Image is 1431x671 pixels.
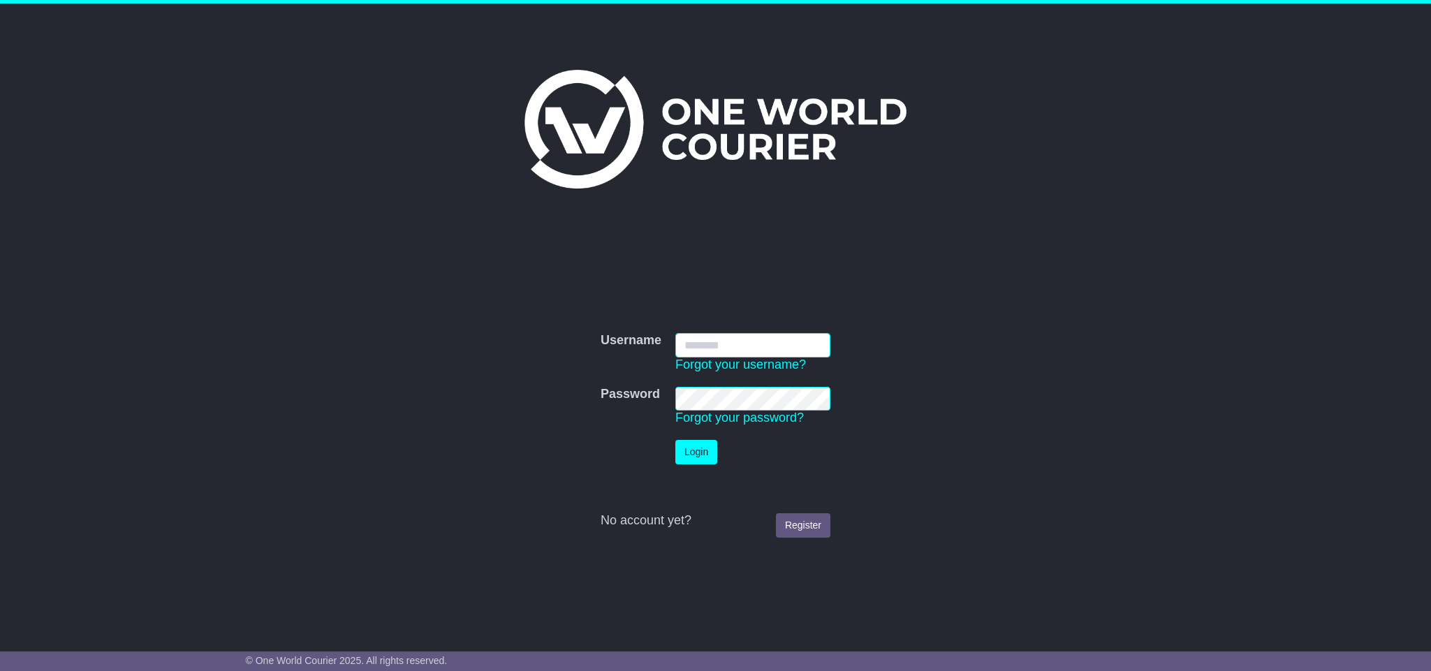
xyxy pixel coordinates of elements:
a: Forgot your password? [675,411,804,425]
a: Register [776,513,830,538]
label: Username [601,333,661,348]
div: No account yet? [601,513,830,529]
label: Password [601,387,660,402]
a: Forgot your username? [675,357,806,371]
span: © One World Courier 2025. All rights reserved. [246,655,448,666]
button: Login [675,440,717,464]
img: One World [524,70,906,189]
